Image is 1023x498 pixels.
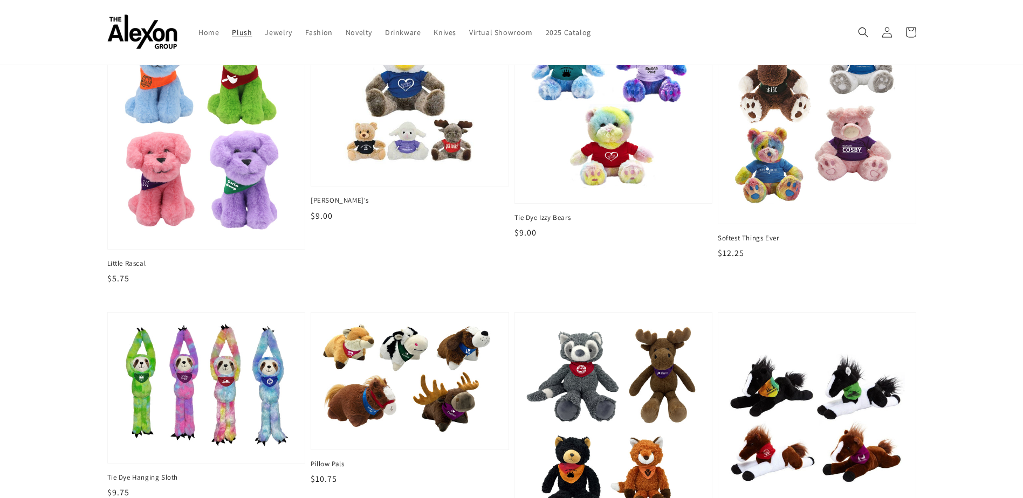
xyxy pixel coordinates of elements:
a: Plush [225,21,258,44]
a: Novelty [339,21,379,44]
span: Virtual Showroom [469,27,533,37]
span: Home [198,27,219,37]
span: Drinkware [385,27,421,37]
span: 2025 Catalog [546,27,591,37]
span: Fashion [305,27,333,37]
a: Drinkware [379,21,427,44]
a: Virtual Showroom [463,21,539,44]
a: 2025 Catalog [539,21,598,44]
span: Jewelry [265,27,292,37]
span: Knives [434,27,456,37]
a: Jewelry [258,21,298,44]
a: Knives [427,21,463,44]
img: The Alexon Group [107,15,177,50]
a: Home [192,21,225,44]
summary: Search [852,20,875,44]
span: Novelty [346,27,372,37]
a: Fashion [299,21,339,44]
span: Plush [232,27,252,37]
